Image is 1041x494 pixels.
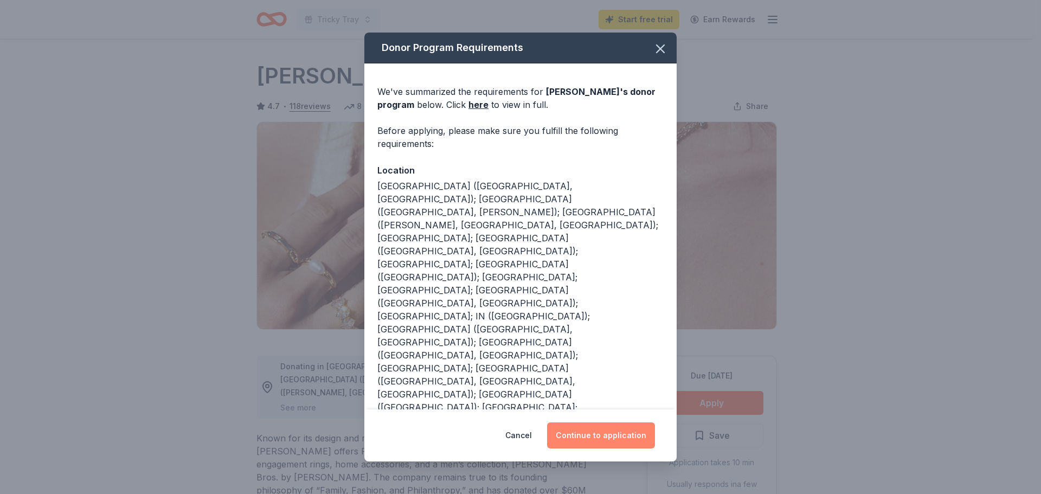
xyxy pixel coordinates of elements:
a: here [468,98,489,111]
button: Continue to application [547,422,655,448]
div: Location [377,163,664,177]
div: We've summarized the requirements for below. Click to view in full. [377,85,664,111]
div: Donor Program Requirements [364,33,677,63]
div: Before applying, please make sure you fulfill the following requirements: [377,124,664,150]
button: Cancel [505,422,532,448]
